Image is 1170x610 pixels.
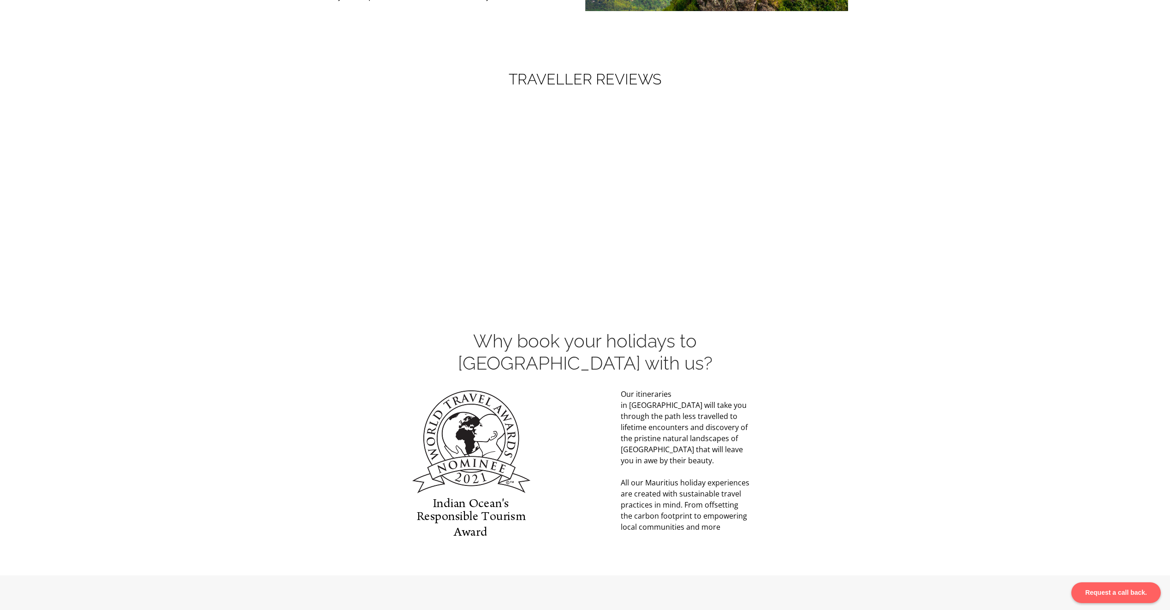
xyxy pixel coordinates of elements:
[621,477,751,532] p: All our Mauritius holiday experiences are created with sustainable travel practices in mind. From...
[322,105,848,251] iframe: Reviews
[621,388,751,466] p: Our itineraries in [GEOGRAPHIC_DATA] will take you through the path less travelled to lifetime en...
[322,70,848,89] h3: TRAVELLER REVIEWS
[1071,582,1161,603] div: Request a call back.
[412,330,758,374] h2: Why book your holidays to [GEOGRAPHIC_DATA] with us?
